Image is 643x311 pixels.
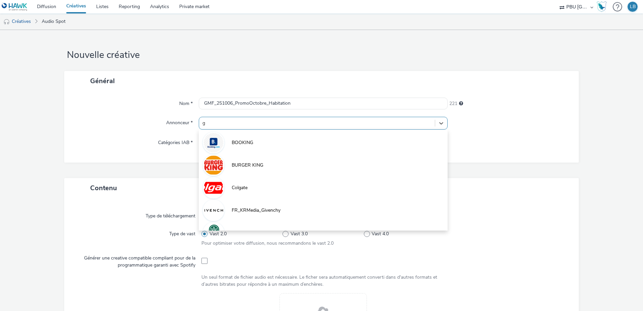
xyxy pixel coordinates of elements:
[204,133,223,152] img: BOOKING
[232,230,256,236] span: Gamm Vert
[210,231,227,237] span: Vast 2.0
[76,252,198,269] label: Générer une creative compatible compliant pour de la programmatique garanti avec Spotify
[204,223,223,243] img: Gamm Vert
[2,3,28,11] img: undefined Logo
[232,162,263,169] span: BURGER KING
[177,98,195,107] label: Nom *
[166,228,198,237] label: Type de vast
[597,1,609,12] a: Hawk Academy
[199,98,448,109] input: Nom
[630,2,636,12] div: LB
[597,1,607,12] img: Hawk Academy
[204,201,223,220] img: FR_KRMedia_Givenchy
[3,19,10,25] img: audio
[201,240,334,246] span: Pour optimiser votre diffusion, nous recommandons le vast 2.0
[38,13,69,30] a: Audio Spot
[90,76,115,85] span: Général
[143,210,198,219] label: Type de téléchargement
[155,137,195,146] label: Catégories IAB *
[372,231,389,237] span: Vast 4.0
[163,117,195,126] label: Annonceur *
[90,183,117,193] span: Contenu
[232,207,280,214] span: FR_KRMedia_Givenchy
[232,184,248,191] span: Colgate
[201,274,445,288] div: Un seul format de fichier audio est nécessaire. Le ficher sera automatiquement converti dans d'au...
[204,155,223,175] img: BURGER KING
[449,100,457,107] span: 221
[232,139,253,146] span: BOOKING
[291,231,308,237] span: Vast 3.0
[204,178,223,198] img: Colgate
[459,100,463,107] div: 255 caractères maximum
[64,49,579,62] h1: Nouvelle créative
